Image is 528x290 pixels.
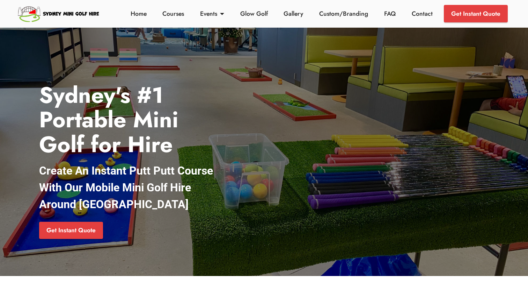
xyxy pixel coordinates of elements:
img: Sydney Mini Golf Hire [17,3,101,24]
strong: Create An Instant Putt Putt Course With Our Mobile Mini Golf Hire Around [GEOGRAPHIC_DATA] [39,164,213,211]
a: Custom/Branding [317,9,370,18]
a: FAQ [382,9,398,18]
a: Courses [161,9,186,18]
a: Get Instant Quote [39,222,103,239]
a: Get Instant Quote [444,5,508,22]
a: Events [198,9,226,18]
a: Glow Golf [238,9,270,18]
a: Contact [410,9,434,18]
a: Gallery [282,9,305,18]
strong: Sydney's #1 Portable Mini Golf for Hire [39,79,178,161]
a: Home [129,9,148,18]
